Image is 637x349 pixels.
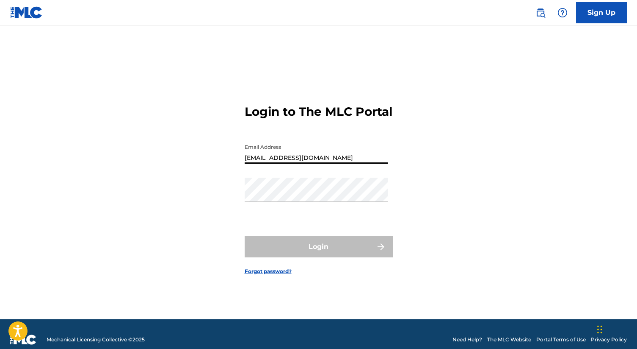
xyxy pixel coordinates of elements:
img: logo [10,335,36,345]
a: Sign Up [576,2,627,23]
img: help [557,8,568,18]
a: Forgot password? [245,268,292,275]
span: Mechanical Licensing Collective © 2025 [47,336,145,343]
iframe: Chat Widget [595,308,637,349]
a: The MLC Website [487,336,531,343]
div: Help [554,4,571,21]
img: MLC Logo [10,6,43,19]
a: Need Help? [452,336,482,343]
a: Privacy Policy [591,336,627,343]
a: Portal Terms of Use [536,336,586,343]
img: search [535,8,546,18]
h3: Login to The MLC Portal [245,104,392,119]
a: Public Search [532,4,549,21]
div: Drag [597,317,602,342]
